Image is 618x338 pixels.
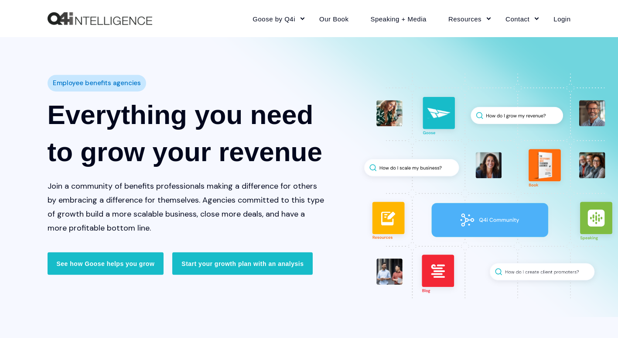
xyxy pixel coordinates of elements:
a: Start your growth plan with an analysis [172,252,313,275]
img: Q4intelligence, LLC logo [48,12,152,25]
a: Back to Home [48,12,152,25]
p: Join a community of benefits professionals making a difference for others by embracing a differen... [48,179,325,235]
h1: Everything you need to grow your revenue [48,96,325,170]
span: Employee benefits agencies [53,77,141,90]
a: See how Goose helps you grow [48,252,164,275]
